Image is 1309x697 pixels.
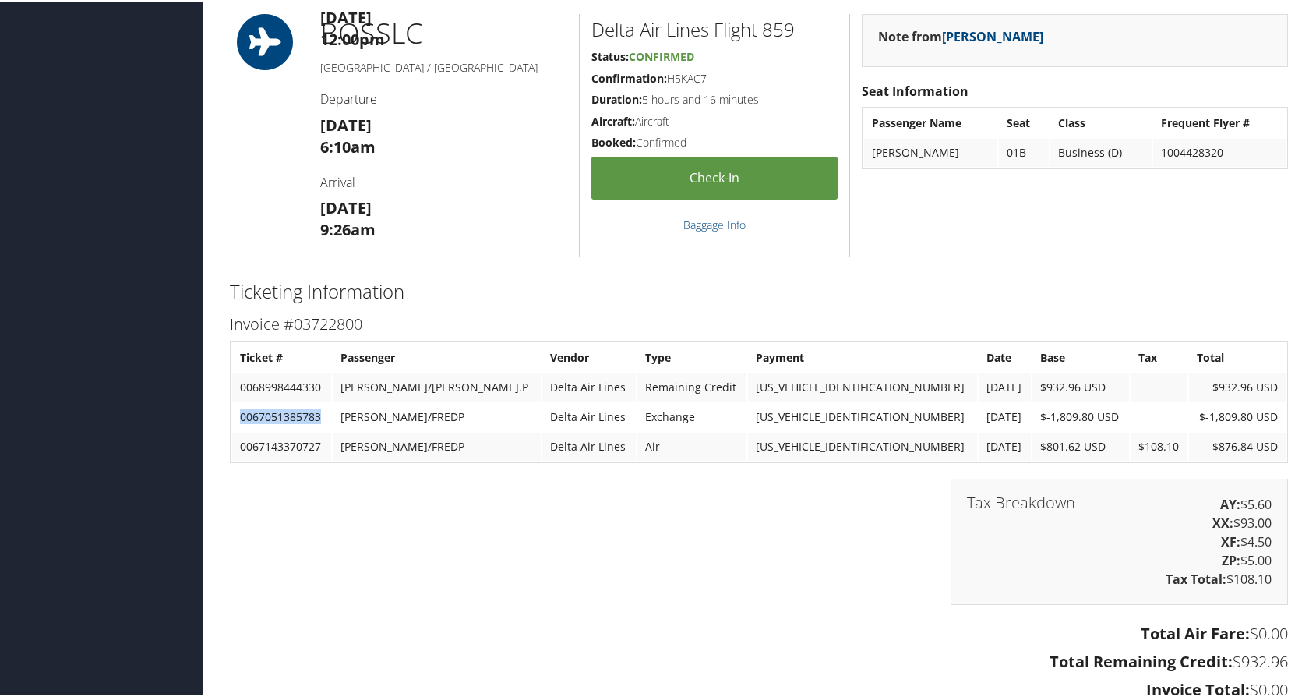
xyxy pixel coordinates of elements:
[320,5,372,27] strong: [DATE]
[1131,342,1188,370] th: Tax
[979,431,1030,459] td: [DATE]
[333,431,541,459] td: [PERSON_NAME]/FREDP
[591,48,629,62] strong: Status:
[1032,431,1129,459] td: $801.62 USD
[542,372,636,400] td: Delta Air Lines
[1032,372,1129,400] td: $932.96 USD
[1221,532,1240,549] strong: XF:
[591,133,838,149] h5: Confirmed
[320,196,372,217] strong: [DATE]
[748,372,978,400] td: [US_VEHICLE_IDENTIFICATION_NUMBER]
[862,81,969,98] strong: Seat Information
[864,137,998,165] td: [PERSON_NAME]
[979,372,1030,400] td: [DATE]
[591,112,635,127] strong: Aircraft:
[1050,137,1152,165] td: Business (D)
[333,342,541,370] th: Passenger
[951,477,1288,603] div: $5.60 $93.00 $4.50 $5.00 $108.10
[1166,569,1226,586] strong: Tax Total:
[999,108,1049,136] th: Seat
[591,69,838,85] h5: H5KAC7
[232,402,331,430] td: 0067051385783
[637,431,746,459] td: Air
[320,218,376,239] strong: 9:26am
[748,342,978,370] th: Payment
[979,402,1030,430] td: [DATE]
[1189,431,1286,459] td: $876.84 USD
[1189,342,1286,370] th: Total
[1189,372,1286,400] td: $932.96 USD
[967,494,1075,509] h3: Tax Breakdown
[979,342,1030,370] th: Date
[230,312,1288,334] h3: Invoice #03722800
[230,621,1288,643] h3: $0.00
[320,12,567,51] h1: BOS SLC
[591,69,667,84] strong: Confirmation:
[637,402,746,430] td: Exchange
[1222,550,1240,568] strong: ZP:
[591,133,636,148] strong: Booked:
[637,342,746,370] th: Type
[320,89,567,106] h4: Departure
[637,372,746,400] td: Remaining Credit
[230,649,1288,671] h3: $932.96
[1131,431,1188,459] td: $108.10
[542,431,636,459] td: Delta Air Lines
[591,155,838,198] a: Check-in
[320,58,567,74] h5: [GEOGRAPHIC_DATA] / [GEOGRAPHIC_DATA]
[1220,494,1240,511] strong: AY:
[542,402,636,430] td: Delta Air Lines
[1153,108,1286,136] th: Frequent Flyer #
[1141,621,1250,642] strong: Total Air Fare:
[591,15,838,41] h2: Delta Air Lines Flight 859
[1189,402,1286,430] td: $-1,809.80 USD
[748,402,978,430] td: [US_VEHICLE_IDENTIFICATION_NUMBER]
[1212,513,1233,530] strong: XX:
[591,90,838,106] h5: 5 hours and 16 minutes
[232,342,331,370] th: Ticket #
[1050,108,1152,136] th: Class
[1032,342,1129,370] th: Base
[232,431,331,459] td: 0067143370727
[864,108,998,136] th: Passenger Name
[748,431,978,459] td: [US_VEHICLE_IDENTIFICATION_NUMBER]
[629,48,694,62] span: Confirmed
[333,402,541,430] td: [PERSON_NAME]/FREDP
[878,27,1043,44] strong: Note from
[999,137,1049,165] td: 01B
[320,172,567,189] h4: Arrival
[1050,649,1233,670] strong: Total Remaining Credit:
[683,216,746,231] a: Baggage Info
[232,372,331,400] td: 0068998444330
[542,342,636,370] th: Vendor
[320,113,372,134] strong: [DATE]
[591,112,838,128] h5: Aircraft
[230,277,1288,303] h2: Ticketing Information
[591,90,642,105] strong: Duration:
[1032,402,1129,430] td: $-1,809.80 USD
[1153,137,1286,165] td: 1004428320
[320,135,376,156] strong: 6:10am
[942,27,1043,44] a: [PERSON_NAME]
[333,372,541,400] td: [PERSON_NAME]/[PERSON_NAME].P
